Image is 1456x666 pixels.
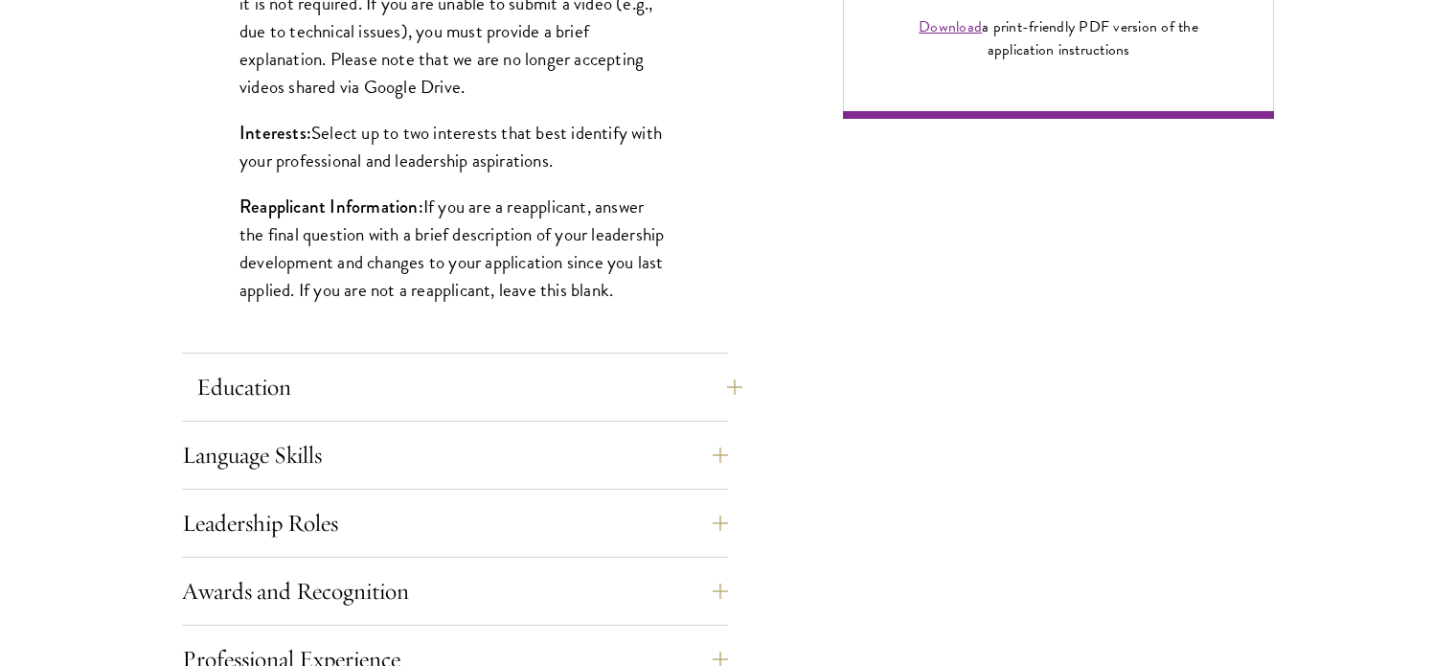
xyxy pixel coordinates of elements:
strong: Interests: [239,120,311,146]
button: Leadership Roles [182,500,728,546]
div: a print-friendly PDF version of the application instructions [897,15,1220,61]
button: Language Skills [182,432,728,478]
p: If you are a reapplicant, answer the final question with a brief description of your leadership d... [239,193,671,304]
strong: Reapplicant Information: [239,194,423,219]
button: Awards and Recognition [182,568,728,614]
a: Download [919,15,982,38]
button: Education [196,364,742,410]
p: Select up to two interests that best identify with your professional and leadership aspirations. [239,119,671,174]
